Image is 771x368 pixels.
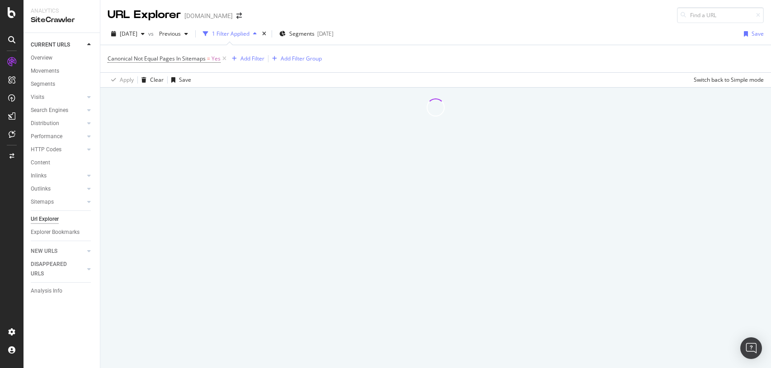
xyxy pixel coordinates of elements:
div: Clear [150,76,164,84]
div: Segments [31,79,55,89]
div: Add Filter [240,55,264,62]
div: 1 Filter Applied [212,30,249,37]
div: Overview [31,53,52,63]
a: CURRENT URLS [31,40,85,50]
div: Distribution [31,119,59,128]
a: Visits [31,93,85,102]
button: Switch back to Simple mode [690,73,764,87]
div: Movements [31,66,59,76]
a: Sitemaps [31,197,85,207]
div: Inlinks [31,171,47,181]
button: Previous [155,27,192,41]
div: Url Explorer [31,214,59,224]
div: Save [179,76,191,84]
div: Performance [31,132,62,141]
button: Apply [108,73,134,87]
div: DISAPPEARED URLS [31,260,76,279]
a: NEW URLS [31,247,85,256]
div: NEW URLS [31,247,57,256]
span: Segments [289,30,315,37]
div: HTTP Codes [31,145,61,154]
span: Canonical Not Equal Pages In Sitemaps [108,55,206,62]
div: Search Engines [31,106,68,115]
a: Content [31,158,94,168]
span: = [207,55,210,62]
div: Explorer Bookmarks [31,228,80,237]
div: times [260,29,268,38]
div: Switch back to Simple mode [694,76,764,84]
div: Content [31,158,50,168]
a: Performance [31,132,85,141]
a: DISAPPEARED URLS [31,260,85,279]
a: Analysis Info [31,286,94,296]
button: [DATE] [108,27,148,41]
div: Open Intercom Messenger [740,337,762,359]
button: Save [168,73,191,87]
button: Add Filter [228,53,264,64]
input: Find a URL [677,7,764,23]
a: Distribution [31,119,85,128]
div: Analytics [31,7,93,15]
div: [DATE] [317,30,334,37]
a: Segments [31,79,94,89]
span: 2025 Aug. 22nd [120,30,137,37]
div: URL Explorer [108,7,181,23]
button: Segments[DATE] [276,27,337,41]
div: Visits [31,93,44,102]
div: arrow-right-arrow-left [236,13,242,19]
a: HTTP Codes [31,145,85,154]
button: 1 Filter Applied [199,27,260,41]
div: Sitemaps [31,197,54,207]
div: Analysis Info [31,286,62,296]
a: Inlinks [31,171,85,181]
button: Save [740,27,764,41]
span: Previous [155,30,181,37]
span: Yes [212,52,221,65]
a: Url Explorer [31,214,94,224]
button: Clear [138,73,164,87]
span: vs [148,30,155,37]
div: SiteCrawler [31,15,93,25]
a: Movements [31,66,94,76]
div: Outlinks [31,184,51,194]
div: [DOMAIN_NAME] [184,11,233,20]
a: Explorer Bookmarks [31,228,94,237]
div: Save [752,30,764,37]
div: CURRENT URLS [31,40,70,50]
button: Add Filter Group [268,53,322,64]
a: Overview [31,53,94,63]
a: Search Engines [31,106,85,115]
div: Add Filter Group [281,55,322,62]
div: Apply [120,76,134,84]
a: Outlinks [31,184,85,194]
